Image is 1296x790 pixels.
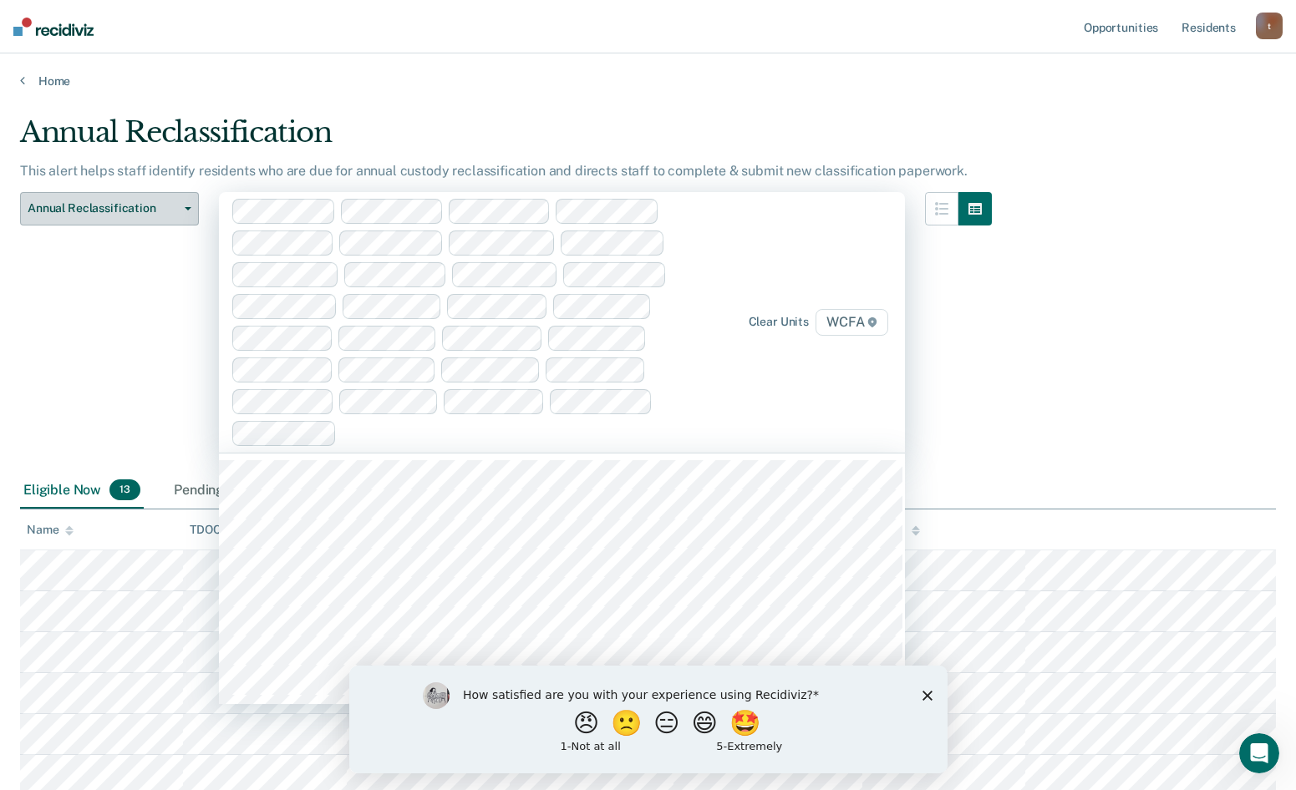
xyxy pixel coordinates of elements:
button: Annual Reclassification [20,192,199,225]
iframe: Survey by Kim from Recidiviz [349,666,948,773]
img: Recidiviz [13,18,94,36]
span: 13 [109,479,140,501]
div: TDOC ID [190,523,250,537]
iframe: Intercom live chat [1239,733,1279,773]
span: WCFA [816,309,888,336]
button: t [1256,13,1283,39]
a: Home [20,73,1276,89]
div: Pending24 [170,473,268,509]
p: This alert helps staff identify residents who are due for annual custody reclassification and dir... [20,163,968,179]
div: Eligible Now13 [20,473,144,509]
div: Name [27,523,74,537]
div: Annual Reclassification [20,115,992,163]
div: Clear units [749,315,810,329]
span: Annual Reclassification [28,201,178,215]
